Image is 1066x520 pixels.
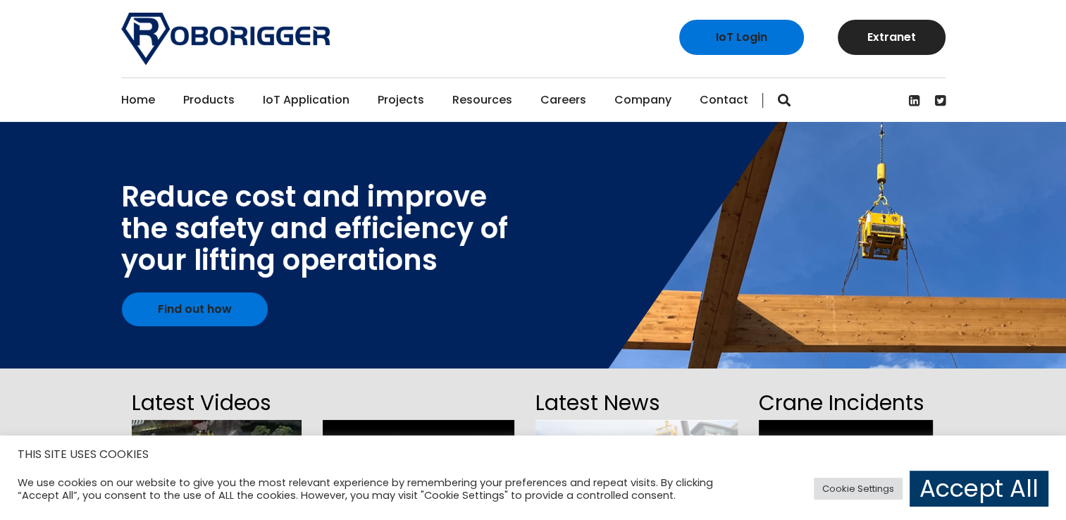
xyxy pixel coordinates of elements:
div: Reduce cost and improve the safety and efficiency of your lifting operations [121,181,508,276]
a: Contact [700,78,748,122]
a: Company [614,78,671,122]
a: Cookie Settings [814,478,903,500]
a: IoT Application [263,78,349,122]
a: Careers [540,78,586,122]
h2: Latest News [535,386,737,420]
img: Roborigger [121,13,330,65]
h2: Crane Incidents [759,386,933,420]
a: Find out how [122,292,268,326]
a: Extranet [838,20,946,55]
h2: Latest Videos [132,386,302,420]
a: Projects [378,78,424,122]
h5: THIS SITE USES COOKIES [18,445,1048,464]
div: We use cookies on our website to give you the most relevant experience by remembering your prefer... [18,476,739,502]
a: IoT Login [679,20,804,55]
a: Accept All [910,471,1048,507]
a: Resources [452,78,512,122]
a: Home [121,78,155,122]
a: Products [183,78,235,122]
